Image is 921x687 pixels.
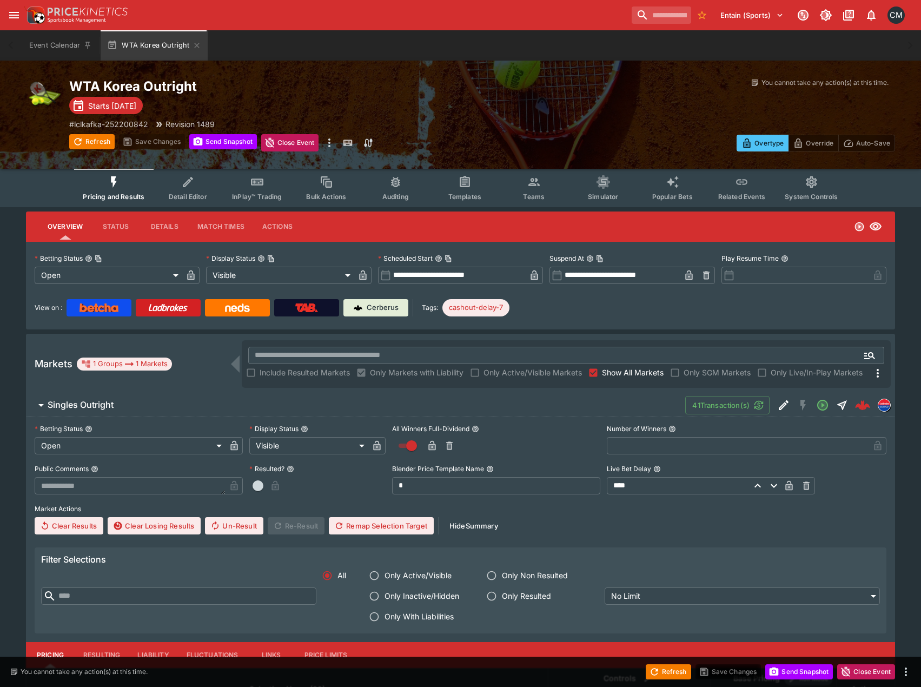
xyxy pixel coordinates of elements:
[39,214,91,240] button: Overview
[737,135,789,151] button: Overtype
[232,193,282,201] span: InPlay™ Trading
[306,193,346,201] span: Bulk Actions
[832,395,852,415] button: Straight
[860,346,879,365] button: Open
[899,665,912,678] button: more
[652,193,693,201] span: Popular Bets
[101,30,208,61] button: WTA Korea Outright
[69,134,115,149] button: Refresh
[343,299,408,316] a: Cerberus
[838,135,895,151] button: Auto-Save
[435,255,442,262] button: Scheduled StartCopy To Clipboard
[774,395,793,415] button: Edit Detail
[169,193,207,201] span: Detail Editor
[108,517,201,534] button: Clear Losing Results
[249,464,284,473] p: Resulted?
[268,517,324,534] span: Re-Result
[295,303,318,312] img: TabNZ
[382,193,409,201] span: Auditing
[48,8,128,16] img: PriceKinetics
[765,664,833,679] button: Send Snapshot
[21,667,148,677] p: You cannot take any action(s) at this time.
[813,395,832,415] button: Open
[261,134,319,151] button: Close Event
[35,358,72,370] h5: Markets
[178,642,247,668] button: Fluctuations
[41,554,880,565] h6: Filter Selections
[69,118,148,130] p: Copy To Clipboard
[445,255,452,262] button: Copy To Clipboard
[721,254,779,263] p: Play Resume Time
[392,464,484,473] p: Blender Price Template Name
[816,399,829,412] svg: Open
[586,255,594,262] button: Suspend AtCopy To Clipboard
[35,254,83,263] p: Betting Status
[761,78,889,88] p: You cannot take any action(s) at this time.
[788,135,838,151] button: Override
[392,424,469,433] p: All Winners Full-Dividend
[602,367,664,378] span: Show All Markets
[91,465,98,473] button: Public Comments
[95,255,102,262] button: Copy To Clipboard
[869,220,882,233] svg: Visible
[23,30,98,61] button: Event Calendar
[646,664,691,679] button: Refresh
[249,437,368,454] div: Visible
[448,193,481,201] span: Templates
[83,193,144,201] span: Pricing and Results
[588,193,618,201] span: Simulator
[781,255,789,262] button: Play Resume Time
[839,5,858,25] button: Documentation
[852,394,873,416] a: 3cb04b8b-fe75-4e0c-8798-2fd863f09176
[24,4,45,26] img: PriceKinetics Logo
[422,299,438,316] label: Tags:
[140,214,189,240] button: Details
[685,396,770,414] button: 41Transaction(s)
[785,193,838,201] span: System Controls
[225,303,249,312] img: Neds
[837,664,895,679] button: Close Event
[165,118,215,130] p: Revision 1489
[502,590,551,602] span: Only Resulted
[301,425,308,433] button: Display Status
[718,193,765,201] span: Related Events
[287,465,294,473] button: Resulted?
[385,590,459,602] span: Only Inactive/Hidden
[871,367,884,380] svg: More
[249,424,299,433] p: Display Status
[35,464,89,473] p: Public Comments
[793,395,813,415] button: SGM Disabled
[129,642,177,668] button: Liability
[4,5,24,25] button: open drawer
[35,501,886,517] label: Market Actions
[35,299,62,316] label: View on :
[81,358,168,371] div: 1 Groups 1 Markets
[337,570,346,581] span: All
[85,425,92,433] button: Betting Status
[737,135,895,151] div: Start From
[653,465,661,473] button: Live Bet Delay
[75,642,129,668] button: Resulting
[35,437,226,454] div: Open
[148,303,188,312] img: Ladbrokes
[253,214,302,240] button: Actions
[48,399,114,411] h6: Singles Outright
[35,267,182,284] div: Open
[442,302,509,313] span: cashout-delay-7
[296,642,356,668] button: Price Limits
[385,570,452,581] span: Only Active/Visible
[887,6,905,24] div: Cameron Matheson
[878,399,891,412] div: lclkafka
[855,398,870,413] div: 3cb04b8b-fe75-4e0c-8798-2fd863f09176
[771,367,863,378] span: Only Live/In-Play Markets
[260,367,350,378] span: Include Resulted Markets
[267,255,275,262] button: Copy To Clipboard
[856,137,890,149] p: Auto-Save
[74,169,846,207] div: Event type filters
[862,5,881,25] button: Notifications
[385,611,454,622] span: Only With Liabilities
[443,517,505,534] button: HideSummary
[523,193,545,201] span: Teams
[85,255,92,262] button: Betting StatusCopy To Clipboard
[354,303,362,312] img: Cerberus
